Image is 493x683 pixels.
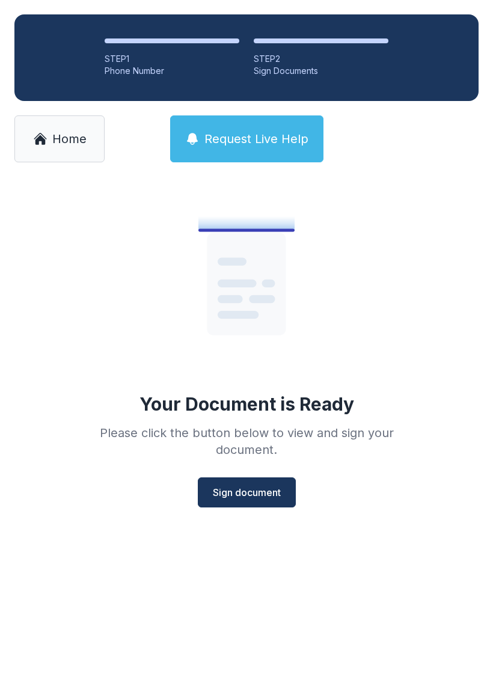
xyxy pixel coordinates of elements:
div: Phone Number [105,65,239,77]
div: STEP 1 [105,53,239,65]
span: Request Live Help [204,130,308,147]
div: Sign Documents [254,65,388,77]
div: STEP 2 [254,53,388,65]
div: Please click the button below to view and sign your document. [73,424,420,458]
div: Your Document is Ready [139,393,354,415]
span: Home [52,130,87,147]
span: Sign document [213,485,281,500]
